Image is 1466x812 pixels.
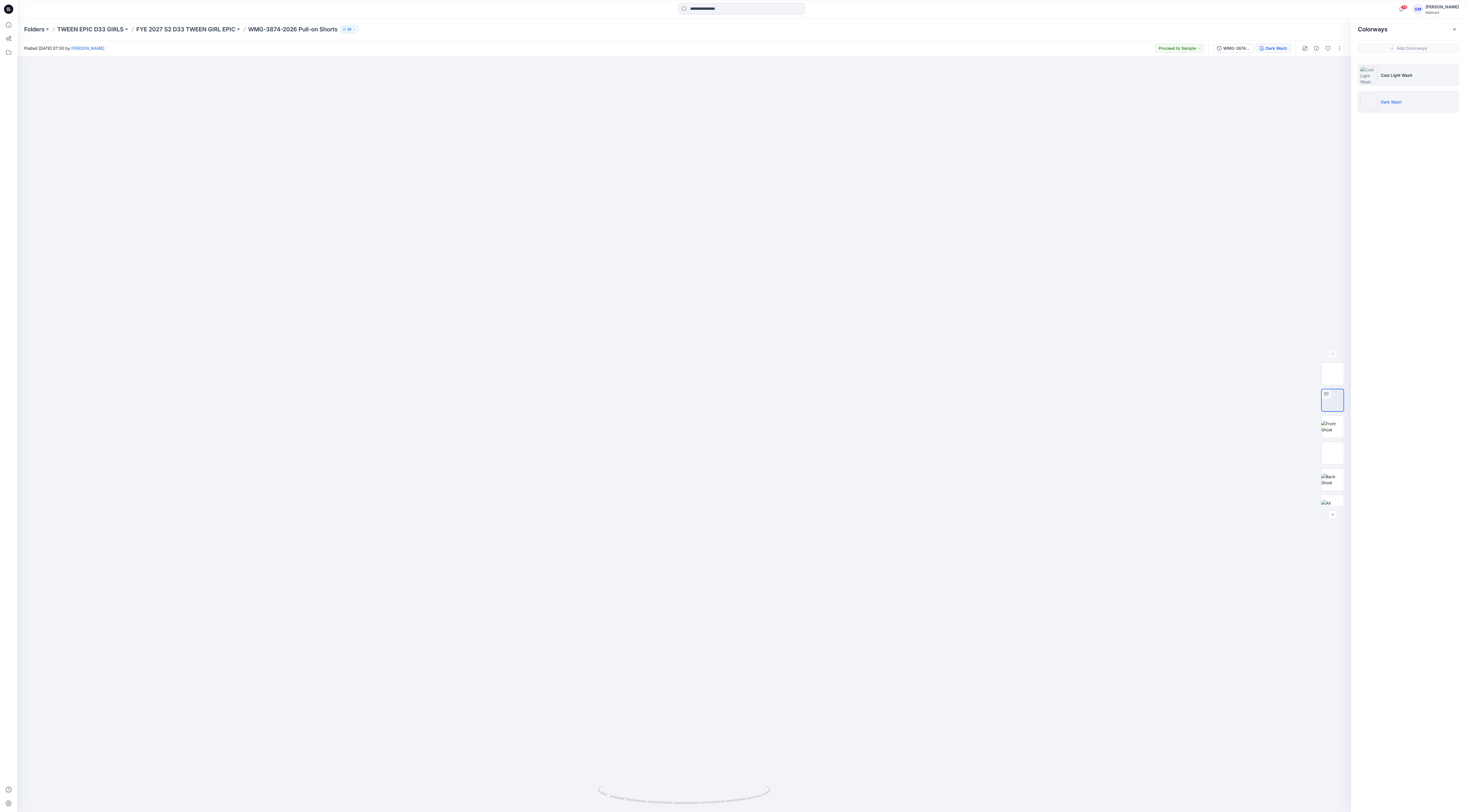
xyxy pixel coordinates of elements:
img: Cool Light Wash [1360,66,1377,84]
button: Dark Wash [1256,44,1291,53]
h2: Colorways [1358,26,1387,33]
a: FYE 2027 S2 D33 TWEEN GIRL EPIC [136,25,236,33]
img: Back Ghost [1321,474,1344,486]
img: All colorways [1321,500,1344,512]
p: Dark Wash [1381,99,1402,105]
img: Dark Wash [1360,93,1377,110]
button: 28 [340,25,359,33]
p: Cool Light Wash [1381,72,1412,78]
button: WMG-3874-2026_Rev1_Pull-on Shorts_Full Colorway [1213,44,1253,53]
div: Dark Wash [1266,45,1287,51]
button: Details [1312,44,1321,53]
p: WMG-3874-2026 Pull-on Shorts [248,25,338,33]
span: 78 [1401,5,1407,9]
a: [PERSON_NAME] [71,46,104,51]
div: GM [1413,4,1423,14]
img: Front Ghost [1321,421,1344,433]
div: [PERSON_NAME] [1425,3,1459,10]
a: TWEEN EPIC D33 GIRLS [57,25,124,33]
a: Folders [24,25,45,33]
span: Posted [DATE] 07:30 by [24,45,104,51]
div: Walmart [1425,10,1459,15]
div: WMG-3874-2026_Rev1_Pull-on Shorts_Full Colorway [1223,45,1250,51]
p: 28 [347,26,351,32]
